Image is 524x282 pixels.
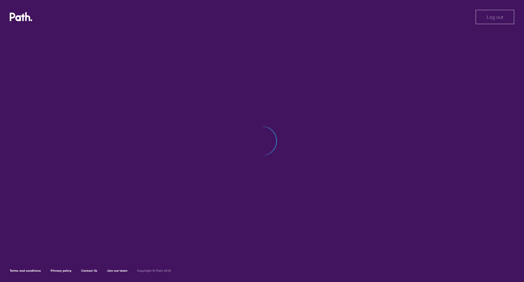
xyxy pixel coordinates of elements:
[51,269,72,273] a: Privacy policy
[81,269,97,273] a: Contact Us
[475,10,514,24] button: Log out
[10,269,41,273] a: Terms and conditions
[487,14,503,20] span: Log out
[137,269,171,273] h6: Copyright © Path 2018
[107,269,127,273] a: Join our team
